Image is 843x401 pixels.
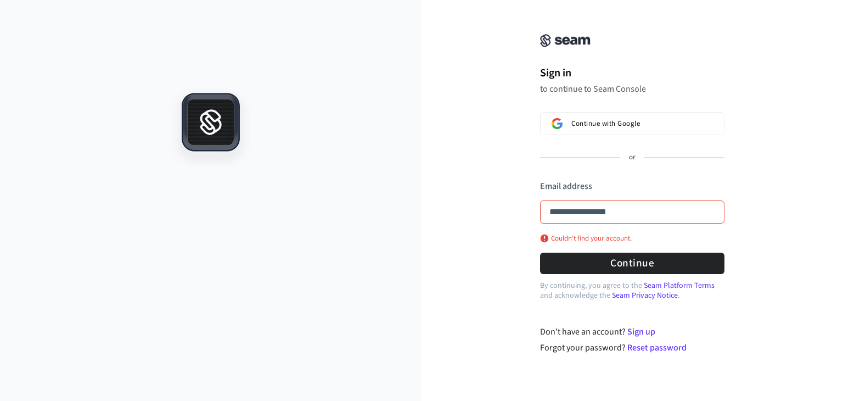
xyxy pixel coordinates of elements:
[540,325,725,338] div: Don't have an account?
[540,253,724,274] button: Continue
[540,180,592,192] label: Email address
[629,153,636,163] p: or
[540,65,724,81] h1: Sign in
[540,234,632,243] p: Couldn't find your account.
[540,281,724,300] p: By continuing, you agree to the and acknowledge the .
[540,341,725,354] div: Forgot your password?
[552,118,563,129] img: Sign in with Google
[612,290,678,301] a: Seam Privacy Notice
[540,112,724,135] button: Sign in with GoogleContinue with Google
[627,342,687,354] a: Reset password
[540,83,724,94] p: to continue to Seam Console
[644,280,715,291] a: Seam Platform Terms
[540,34,591,47] img: Seam Console
[571,119,640,128] span: Continue with Google
[627,326,655,338] a: Sign up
